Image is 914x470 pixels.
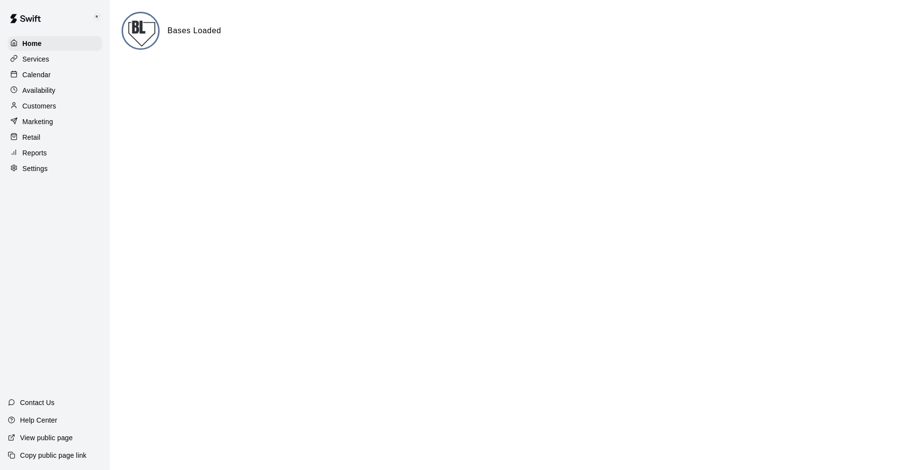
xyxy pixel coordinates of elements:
[89,8,110,27] div: Keith Brooks
[22,117,53,127] p: Marketing
[167,24,221,37] h6: Bases Loaded
[22,164,48,173] p: Settings
[8,67,102,82] a: Calendar
[22,85,56,95] p: Availability
[22,148,47,158] p: Reports
[22,70,51,80] p: Calendar
[8,36,102,51] a: Home
[8,146,102,160] a: Reports
[123,13,160,50] img: Bases Loaded logo
[8,130,102,145] a: Retail
[91,12,103,23] img: Keith Brooks
[20,450,86,460] p: Copy public page link
[22,54,49,64] p: Services
[20,415,57,425] p: Help Center
[20,398,55,407] p: Contact Us
[8,161,102,176] a: Settings
[22,39,42,48] p: Home
[8,114,102,129] a: Marketing
[8,99,102,113] a: Customers
[8,52,102,66] a: Services
[22,132,41,142] p: Retail
[22,101,56,111] p: Customers
[8,83,102,98] a: Availability
[20,433,73,443] p: View public page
